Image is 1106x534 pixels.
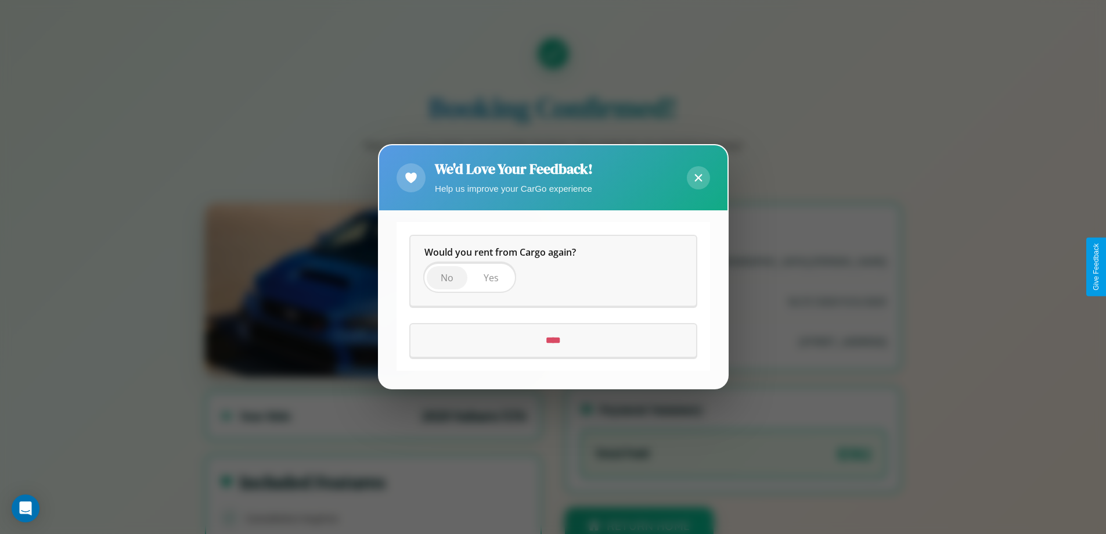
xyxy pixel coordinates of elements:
[424,246,576,259] span: Would you rent from Cargo again?
[441,272,453,285] span: No
[1092,243,1100,291] div: Give Feedback
[12,494,39,522] div: Open Intercom Messenger
[435,181,593,196] p: Help us improve your CarGo experience
[484,272,499,285] span: Yes
[435,159,593,178] h2: We'd Love Your Feedback!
